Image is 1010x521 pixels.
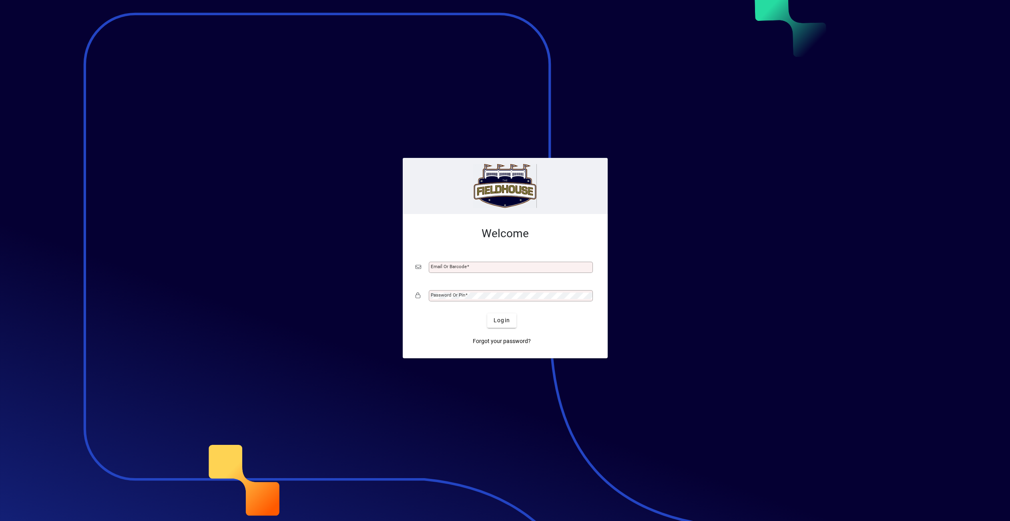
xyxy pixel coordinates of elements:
span: Login [494,316,510,325]
span: Forgot your password? [473,337,531,345]
a: Forgot your password? [470,334,534,349]
mat-label: Password or Pin [431,292,465,298]
button: Login [487,313,516,328]
mat-label: Email or Barcode [431,264,467,269]
h2: Welcome [416,227,595,240]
